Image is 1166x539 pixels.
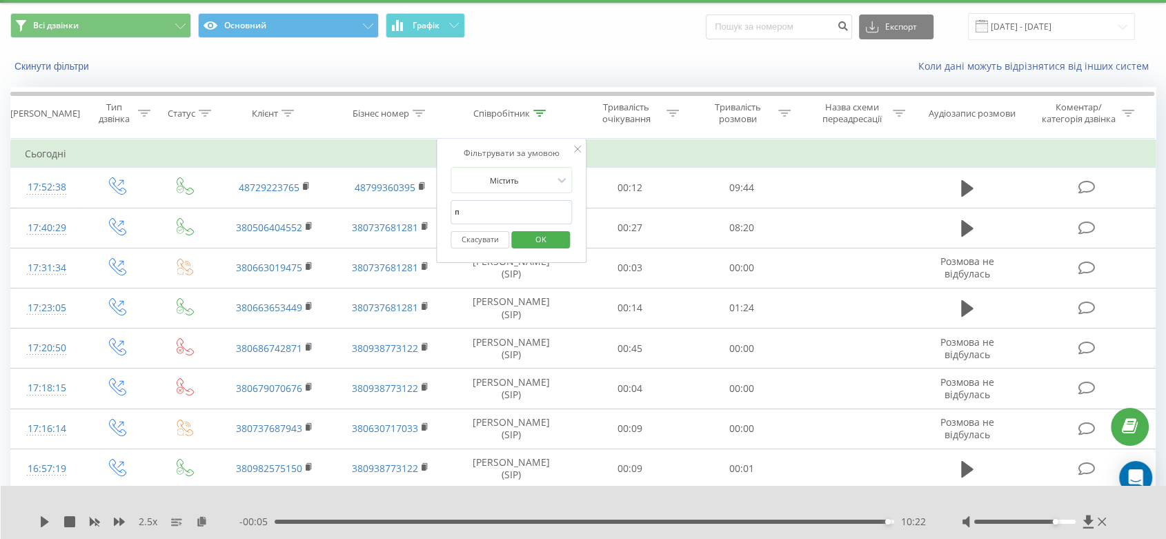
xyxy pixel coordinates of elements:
td: 00:45 [574,329,686,369]
td: 00:00 [686,409,798,449]
td: 00:04 [574,369,686,409]
td: 00:27 [574,208,686,248]
a: 380737687943 [236,422,302,435]
button: Скинути фільтри [10,60,96,72]
div: 17:20:50 [25,335,68,362]
div: 17:16:14 [25,415,68,442]
a: 380506404552 [236,221,302,234]
a: 48729223765 [239,181,299,194]
span: Розмова не відбулась [940,415,994,441]
button: OK [511,231,570,248]
a: Коли дані можуть відрізнятися вiд інших систем [918,59,1156,72]
span: Всі дзвінки [33,20,79,31]
div: 17:18:15 [25,375,68,402]
input: Пошук за номером [706,14,852,39]
a: 380737681281 [352,221,418,234]
div: 17:31:34 [25,255,68,282]
td: 00:09 [574,409,686,449]
button: Основний [198,13,379,38]
div: [PERSON_NAME] [10,108,80,119]
td: 00:00 [686,329,798,369]
div: 17:40:29 [25,215,68,242]
a: 380737681281 [352,301,418,314]
a: 380630717033 [352,422,418,435]
td: 00:03 [574,248,686,288]
div: Accessibility label [1052,519,1058,525]
td: 00:14 [574,288,686,328]
div: Коментар/категорія дзвінка [1038,101,1118,125]
a: 380679070676 [236,382,302,395]
span: - 00:05 [239,515,275,529]
div: Фільтрувати за умовою [451,146,572,160]
td: 01:24 [686,288,798,328]
div: Open Intercom Messenger [1119,461,1152,494]
span: Розмова не відбулась [940,375,994,401]
div: 16:57:19 [25,455,68,482]
div: Accessibility label [885,519,891,525]
div: Назва схеми переадресації [816,101,889,125]
div: Тривалість очікування [589,101,663,125]
td: 00:00 [686,369,798,409]
button: Скасувати [451,231,509,248]
td: 00:01 [686,449,798,489]
div: Статус [168,108,195,119]
div: Тип дзвінка [95,101,135,125]
a: 48799360395 [355,181,415,194]
td: [PERSON_NAME] (SIP) [448,369,573,409]
span: Розмова не відбулась [940,255,994,280]
td: [PERSON_NAME] (SIP) [448,248,573,288]
div: 17:23:05 [25,295,68,322]
button: Всі дзвінки [10,13,191,38]
td: [PERSON_NAME] (SIP) [448,329,573,369]
div: Аудіозапис розмови [929,108,1016,119]
span: 10:22 [901,515,926,529]
td: Сьогодні [11,140,1156,168]
span: Графік [413,21,439,30]
td: 08:20 [686,208,798,248]
div: 17:52:38 [25,174,68,201]
span: OK [522,228,560,250]
a: 380938773122 [352,342,418,355]
td: 00:12 [574,168,686,208]
td: [PERSON_NAME] (SIP) [448,409,573,449]
a: 380938773122 [352,462,418,475]
td: 00:09 [574,449,686,489]
div: Співробітник [473,108,530,119]
button: Графік [386,13,465,38]
a: 380663019475 [236,261,302,274]
div: Тривалість розмови [701,101,775,125]
td: 09:44 [686,168,798,208]
a: 380663653449 [236,301,302,314]
td: [PERSON_NAME] (SIP) [448,449,573,489]
td: 00:00 [686,248,798,288]
span: Розмова не відбулась [940,335,994,361]
a: 380737681281 [352,261,418,274]
a: 380686742871 [236,342,302,355]
button: Експорт [859,14,933,39]
div: Бізнес номер [353,108,409,119]
a: 380938773122 [352,382,418,395]
div: Клієнт [252,108,278,119]
td: [PERSON_NAME] (SIP) [448,288,573,328]
input: Введіть значення [451,200,572,224]
span: 2.5 x [139,515,157,529]
a: 380982575150 [236,462,302,475]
